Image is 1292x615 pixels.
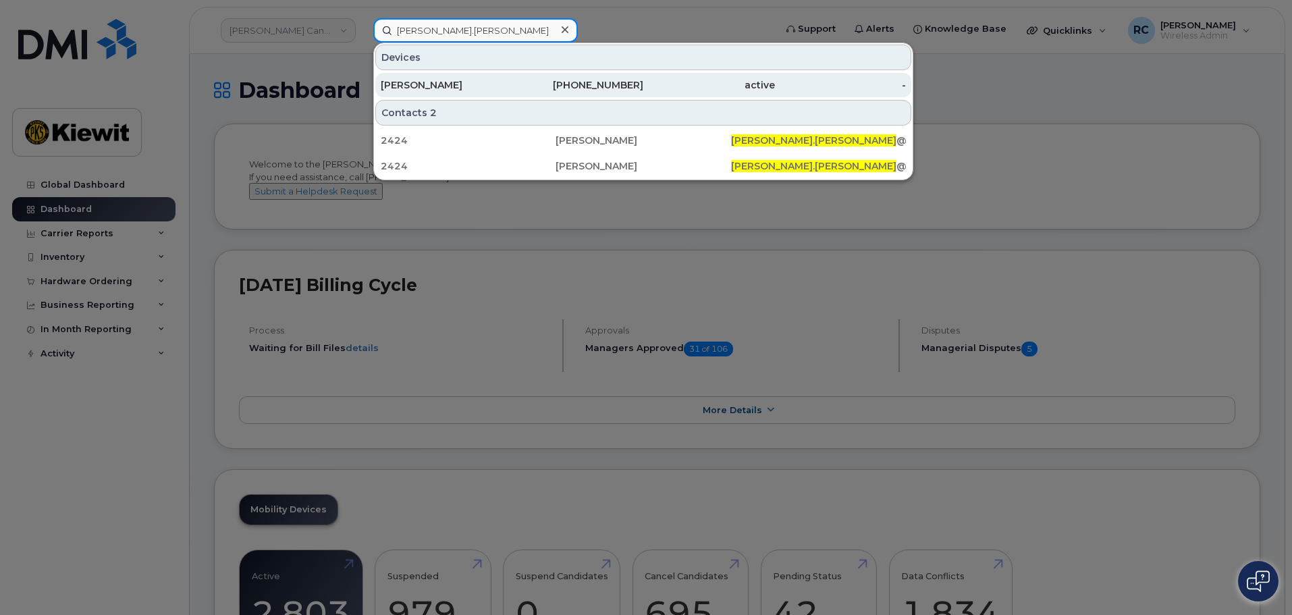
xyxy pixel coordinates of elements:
div: @[PERSON_NAME][DOMAIN_NAME] [731,134,906,147]
a: 2424[PERSON_NAME][PERSON_NAME].[PERSON_NAME]@[PERSON_NAME][DOMAIN_NAME] [375,128,911,153]
div: @[PERSON_NAME][DOMAIN_NAME] [731,159,906,173]
span: [PERSON_NAME].[PERSON_NAME] [731,160,896,172]
div: - [775,78,907,92]
span: 2 [430,106,437,119]
img: Open chat [1247,570,1270,592]
div: [PERSON_NAME] [381,78,512,92]
div: [PHONE_NUMBER] [512,78,644,92]
div: Devices [375,45,911,70]
div: [PERSON_NAME] [556,134,730,147]
div: 2424 [381,134,556,147]
a: 2424[PERSON_NAME][PERSON_NAME].[PERSON_NAME]@[PERSON_NAME][DOMAIN_NAME] [375,154,911,178]
div: 2424 [381,159,556,173]
a: [PERSON_NAME][PHONE_NUMBER]active- [375,73,911,97]
div: [PERSON_NAME] [556,159,730,173]
div: Contacts [375,100,911,126]
div: active [643,78,775,92]
span: [PERSON_NAME].[PERSON_NAME] [731,134,896,146]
